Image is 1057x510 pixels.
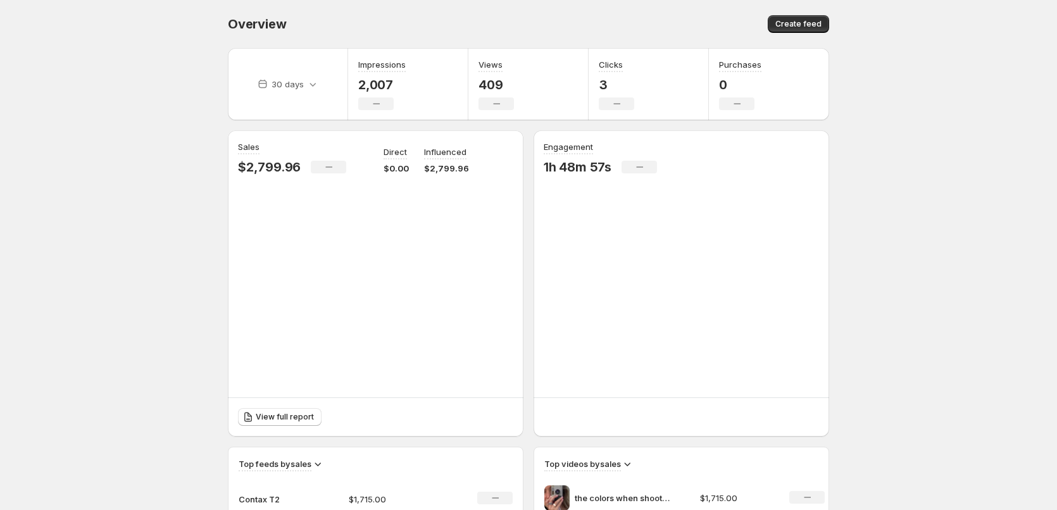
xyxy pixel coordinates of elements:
[544,140,593,153] h3: Engagement
[775,19,822,29] span: Create feed
[719,77,761,92] p: 0
[599,58,623,71] h3: Clicks
[238,140,260,153] h3: Sales
[478,77,514,92] p: 409
[478,58,503,71] h3: Views
[256,412,314,422] span: View full report
[358,58,406,71] h3: Impressions
[719,58,761,71] h3: Purchases
[358,77,406,92] p: 2,007
[700,492,775,504] p: $1,715.00
[768,15,829,33] button: Create feed
[544,159,611,175] p: 1h 48m 57s
[424,162,469,175] p: $2,799.96
[239,457,311,470] h3: Top feeds by sales
[238,159,301,175] p: $2,799.96
[228,16,286,32] span: Overview
[544,457,621,470] h3: Top videos by sales
[384,162,409,175] p: $0.00
[424,146,466,158] p: Influenced
[384,146,407,158] p: Direct
[239,493,302,506] p: Contax T2
[349,493,439,506] p: $1,715.00
[575,492,670,504] p: the colors when shooting on film in summer onfilm contaxt2 35mm
[238,408,322,426] a: View full report
[272,78,304,90] p: 30 days
[599,77,634,92] p: 3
